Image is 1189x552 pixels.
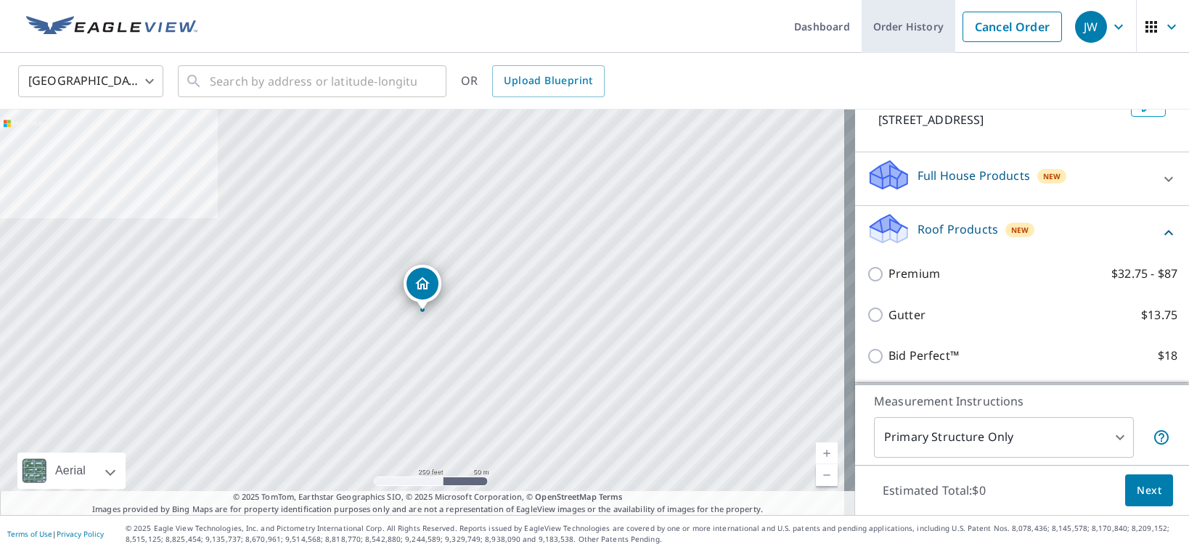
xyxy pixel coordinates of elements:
[7,530,104,538] p: |
[888,265,940,283] p: Premium
[404,265,441,310] div: Dropped pin, building 1, Residential property, 6912 144th Street Ct E Puyallup, WA 98375
[1153,429,1170,446] span: Your report will include only the primary structure on the property. For example, a detached gara...
[1111,265,1177,283] p: $32.75 - $87
[492,65,604,97] a: Upload Blueprint
[57,529,104,539] a: Privacy Policy
[1011,224,1029,236] span: New
[1158,347,1177,365] p: $18
[871,474,997,506] p: Estimated Total: $0
[233,491,623,503] span: © 2025 TomTom, Earthstar Geographics SIO, © 2025 Microsoft Corporation, ©
[461,65,605,97] div: OR
[867,212,1177,253] div: Roof ProductsNew
[918,167,1030,184] p: Full House Products
[26,16,197,38] img: EV Logo
[1075,11,1107,43] div: JW
[816,464,838,486] a: Current Level 17, Zoom Out
[51,453,90,489] div: Aerial
[504,72,592,90] span: Upload Blueprint
[1125,474,1173,507] button: Next
[888,347,959,365] p: Bid Perfect™
[1043,170,1061,182] span: New
[888,306,926,324] p: Gutter
[878,111,1125,128] p: [STREET_ADDRESS]
[1141,306,1177,324] p: $13.75
[599,491,623,502] a: Terms
[535,491,596,502] a: OpenStreetMap
[874,392,1170,410] p: Measurement Instructions
[918,221,998,238] p: Roof Products
[210,61,417,102] input: Search by address or latitude-longitude
[1137,482,1161,500] span: Next
[7,529,52,539] a: Terms of Use
[17,453,126,489] div: Aerial
[18,61,163,102] div: [GEOGRAPHIC_DATA]
[874,417,1134,458] div: Primary Structure Only
[126,523,1182,545] p: © 2025 Eagle View Technologies, Inc. and Pictometry International Corp. All Rights Reserved. Repo...
[867,158,1177,199] div: Full House ProductsNew
[816,442,838,464] a: Current Level 17, Zoom In
[963,12,1062,42] a: Cancel Order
